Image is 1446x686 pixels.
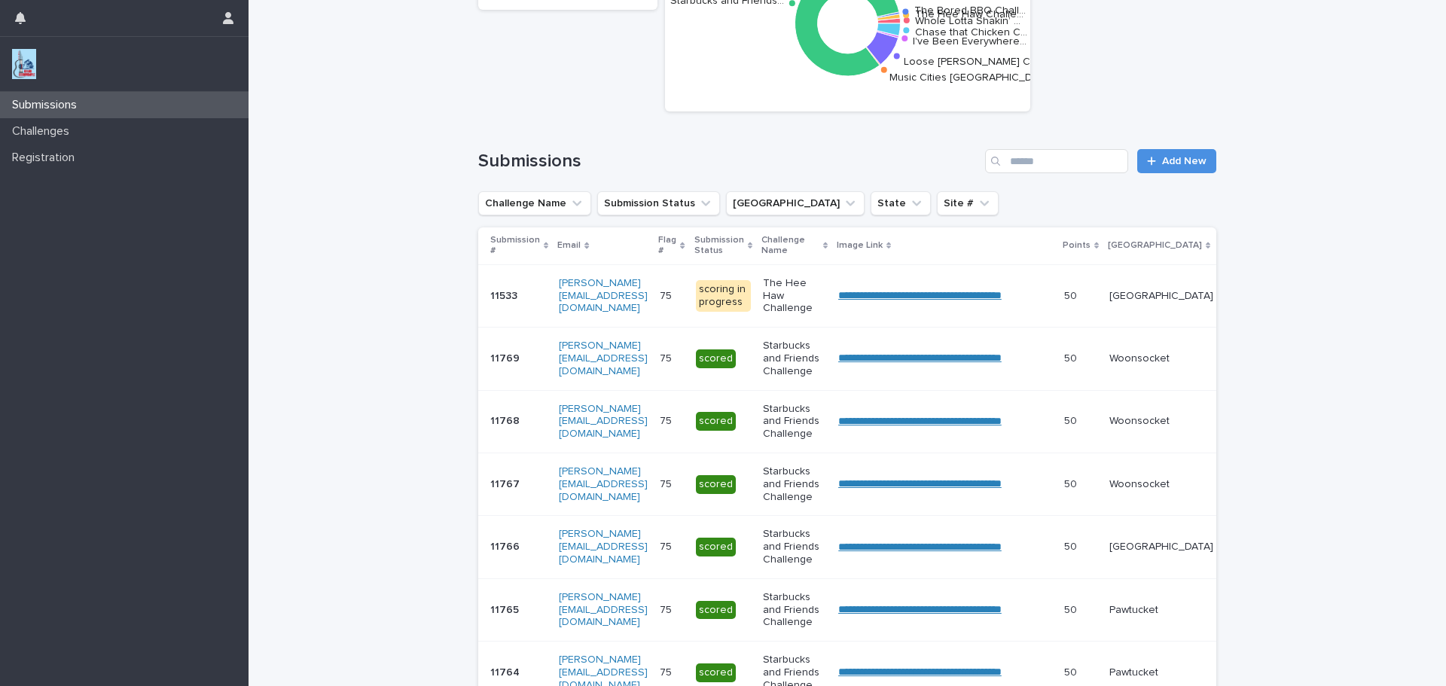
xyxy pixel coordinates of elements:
[559,404,648,440] a: [PERSON_NAME][EMAIL_ADDRESS][DOMAIN_NAME]
[559,466,648,502] a: [PERSON_NAME][EMAIL_ADDRESS][DOMAIN_NAME]
[1109,666,1213,679] p: Pawtucket
[559,592,648,628] a: [PERSON_NAME][EMAIL_ADDRESS][DOMAIN_NAME]
[490,663,523,679] p: 11764
[1109,352,1213,365] p: Woonsocket
[1064,287,1080,303] p: 50
[660,287,675,303] p: 75
[696,349,736,368] div: scored
[696,412,736,431] div: scored
[1064,601,1080,617] p: 50
[6,98,89,112] p: Submissions
[1109,541,1213,553] p: [GEOGRAPHIC_DATA]
[915,26,1027,37] text: Chase that Chicken C…
[761,232,819,260] p: Challenge Name
[913,36,1027,47] text: I've Been Everywhere…
[658,232,676,260] p: Flag #
[12,49,36,79] img: jxsLJbdS1eYBI7rVAS4p
[1064,475,1080,491] p: 50
[660,538,675,553] p: 75
[559,340,648,377] a: [PERSON_NAME][EMAIL_ADDRESS][DOMAIN_NAME]
[763,403,826,441] p: Starbucks and Friends Challenge
[1109,478,1213,491] p: Woonsocket
[490,232,540,260] p: Submission #
[726,191,865,215] button: Closest City
[694,232,744,260] p: Submission Status
[1064,663,1080,679] p: 50
[985,149,1128,173] input: Search
[889,72,1054,83] text: Music Cities [GEOGRAPHIC_DATA]
[490,412,523,428] p: 11768
[696,663,736,682] div: scored
[660,349,675,365] p: 75
[1109,290,1213,303] p: [GEOGRAPHIC_DATA]
[559,529,648,565] a: [PERSON_NAME][EMAIL_ADDRESS][DOMAIN_NAME]
[6,151,87,165] p: Registration
[1162,156,1207,166] span: Add New
[660,663,675,679] p: 75
[660,475,675,491] p: 75
[763,591,826,629] p: Starbucks and Friends Challenge
[937,191,999,215] button: Site #
[915,15,1020,26] text: Whole Lotta Shakin’ …
[696,280,751,312] div: scoring in progress
[6,124,81,139] p: Challenges
[557,237,581,254] p: Email
[1109,604,1213,617] p: Pawtucket
[837,237,883,254] p: Image Link
[478,151,979,172] h1: Submissions
[696,538,736,556] div: scored
[490,287,520,303] p: 11533
[696,601,736,620] div: scored
[478,191,591,215] button: Challenge Name
[1137,149,1216,173] a: Add New
[1063,237,1091,254] p: Points
[597,191,720,215] button: Submission Status
[871,191,931,215] button: State
[763,340,826,377] p: Starbucks and Friends Challenge
[490,475,523,491] p: 11767
[660,601,675,617] p: 75
[904,56,1072,67] text: Loose [PERSON_NAME] Challenge
[1109,415,1213,428] p: Woonsocket
[490,349,523,365] p: 11769
[763,277,826,315] p: The Hee Haw Challenge
[559,278,648,314] a: [PERSON_NAME][EMAIL_ADDRESS][DOMAIN_NAME]
[914,5,1026,16] text: The Bored BBQ Chall…
[660,412,675,428] p: 75
[696,475,736,494] div: scored
[490,538,523,553] p: 11766
[915,9,1023,20] text: The Hee Haw Challe…
[1108,237,1202,254] p: [GEOGRAPHIC_DATA]
[1064,538,1080,553] p: 50
[763,528,826,566] p: Starbucks and Friends Challenge
[1064,349,1080,365] p: 50
[763,465,826,503] p: Starbucks and Friends Challenge
[490,601,522,617] p: 11765
[1064,412,1080,428] p: 50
